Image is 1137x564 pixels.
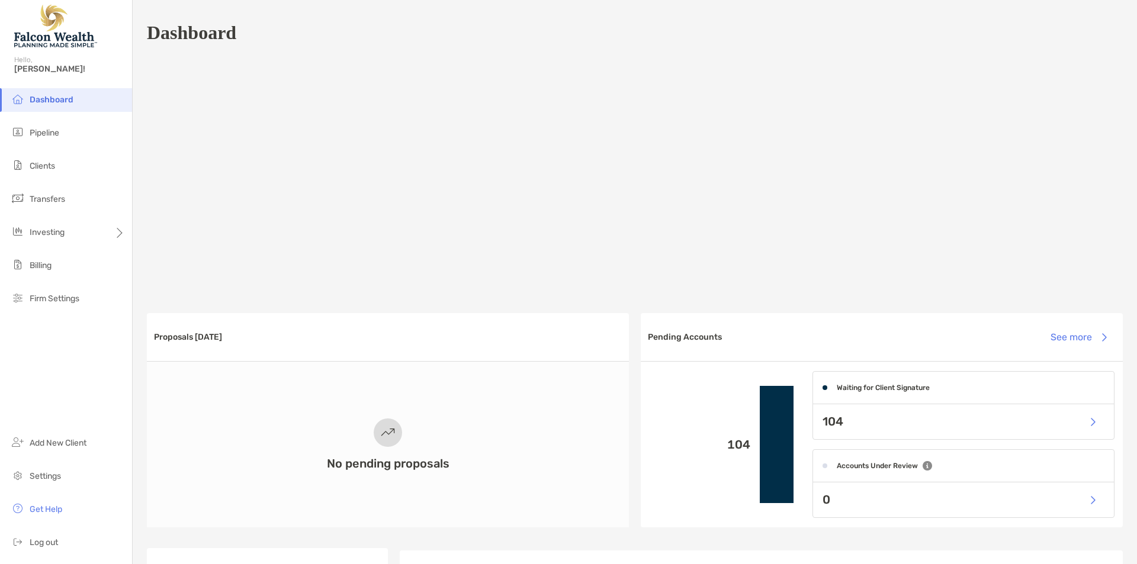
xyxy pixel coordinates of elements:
span: Transfers [30,194,65,204]
span: Settings [30,471,61,481]
img: Falcon Wealth Planning Logo [14,5,97,47]
p: 0 [823,492,830,507]
h3: No pending proposals [327,456,449,470]
p: 104 [823,414,843,429]
span: Add New Client [30,438,86,448]
h4: Waiting for Client Signature [837,383,930,392]
img: get-help icon [11,501,25,515]
span: Firm Settings [30,294,79,304]
span: Billing [30,260,52,270]
img: clients icon [11,158,25,172]
p: 104 [650,437,750,452]
span: Clients [30,161,55,171]
img: add_new_client icon [11,435,25,449]
span: Log out [30,537,58,547]
img: transfers icon [11,191,25,205]
img: logout icon [11,534,25,549]
span: [PERSON_NAME]! [14,64,125,74]
img: pipeline icon [11,125,25,139]
img: firm-settings icon [11,291,25,305]
img: settings icon [11,468,25,482]
span: Investing [30,227,65,237]
h3: Pending Accounts [648,332,722,342]
img: investing icon [11,224,25,239]
h1: Dashboard [147,22,236,44]
h4: Accounts Under Review [837,462,918,470]
button: See more [1041,324,1116,350]
span: Get Help [30,504,62,514]
img: dashboard icon [11,92,25,106]
img: billing icon [11,257,25,272]
h3: Proposals [DATE] [154,332,222,342]
span: Pipeline [30,128,59,138]
span: Dashboard [30,95,73,105]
